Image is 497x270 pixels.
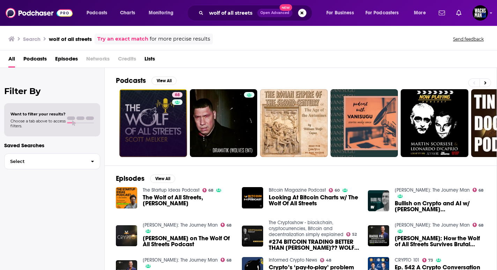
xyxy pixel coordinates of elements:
a: Episodes [55,53,78,67]
a: EpisodesView All [116,174,175,183]
a: PodcastsView All [116,76,177,85]
button: open menu [144,7,183,19]
span: Podcasts [87,8,107,18]
a: The Cryptoshow - blockchain, cryptocurrencies, Bitcoin and decentralization simply explained [269,220,343,237]
span: Bullish on Crypto and AI w/ [PERSON_NAME] ([PERSON_NAME] of All Streets Interview) [395,200,485,212]
a: Bitcoin Magazine Podcast [269,187,326,193]
span: 68 [208,189,213,192]
span: More [414,8,426,18]
img: User Profile [473,5,488,21]
a: All [8,53,15,67]
span: 68 [479,189,483,192]
a: Raoul Pal: How the Wolf of All Streets Survives Brutal Crypto Cycles w/ Scott Melker [395,235,485,247]
span: 68 [479,224,483,227]
button: View All [151,77,177,85]
button: open menu [409,7,435,19]
span: 48 [326,259,331,262]
span: Open Advanced [260,11,289,15]
img: Looking At Bitcoin Charts w/ The Wolf Of All Streets [242,187,263,208]
span: The Wolf of All Streets, [PERSON_NAME] [143,194,233,206]
a: Bullish on Crypto and AI w/ Raoul Pal (Wolf of All Streets Interview) [395,200,485,212]
a: Informed Crypto News [269,257,317,263]
span: 60 [335,189,340,192]
img: Podchaser - Follow, Share and Rate Podcasts [6,6,73,20]
input: Search podcasts, credits, & more... [206,7,257,19]
img: #274 BITCOIN TRADING BETTER THAN HODLING?? WOLF OF ALL STREETS & JULIAN HOSP [242,226,263,247]
button: Send feedback [451,36,486,42]
div: Search podcasts, credits, & more... [194,5,319,21]
h2: Episodes [116,174,144,183]
a: Charts [116,7,139,19]
button: Select [4,154,100,169]
span: Monitoring [149,8,173,18]
a: Raoul Pal on The Wolf Of All Streets Podcast [143,235,233,247]
span: Want to filter your results? [10,112,66,116]
span: Networks [86,53,110,67]
img: Raoul Pal: How the Wolf of All Streets Survives Brutal Crypto Cycles w/ Scott Melker [368,225,389,247]
button: open menu [361,7,409,19]
a: 68 [221,258,232,262]
button: open menu [321,7,363,19]
h2: Podcasts [116,76,146,85]
a: 68 [221,223,232,227]
button: View All [150,175,175,183]
a: Raoul Pal: The Journey Man [143,257,218,263]
span: [PERSON_NAME] on The Wolf Of All Streets Podcast [143,235,233,247]
a: Looking At Bitcoin Charts w/ The Wolf Of All Streets [269,194,359,206]
span: 52 [352,233,357,236]
a: 68 [172,92,183,98]
img: Bullish on Crypto and AI w/ Raoul Pal (Wolf of All Streets Interview) [368,190,389,212]
a: Lists [144,53,155,67]
h3: Search [23,36,40,42]
span: #274 BITCOIN TRADING BETTER THAN [PERSON_NAME]?? WOLF OF ALL STREETS & [PERSON_NAME] [269,239,359,251]
span: 68 [175,92,180,99]
span: Choose a tab above to access filters. [10,119,66,128]
a: CRYPTO 101 [395,257,420,263]
span: New [280,4,292,11]
a: #274 BITCOIN TRADING BETTER THAN HODLING?? WOLF OF ALL STREETS & JULIAN HOSP [269,239,359,251]
a: 52 [346,232,357,236]
span: for more precise results [150,35,210,43]
button: Open AdvancedNew [257,9,292,17]
a: 68 [473,223,484,227]
span: 68 [227,259,231,262]
a: Raoul Pal: The Journey Man [395,222,470,228]
a: 60 [329,188,340,192]
span: For Podcasters [365,8,399,18]
a: 68 [473,188,484,192]
a: 73 [422,258,433,262]
span: [PERSON_NAME]: How the Wolf of All Streets Survives Brutal Crypto Cycles w/ [PERSON_NAME] [395,235,485,247]
a: Raoul Pal: The Journey Man [143,222,218,228]
span: For Business [326,8,354,18]
span: Logged in as WachsmanNY [473,5,488,21]
a: Raoul Pal: The Journey Man [395,187,470,193]
a: 48 [320,258,332,262]
a: Show notifications dropdown [453,7,464,19]
span: Charts [120,8,135,18]
span: Podcasts [23,53,47,67]
a: 68 [119,89,187,157]
span: 73 [428,259,433,262]
p: Saved Searches [4,142,100,149]
img: Raoul Pal on The Wolf Of All Streets Podcast [116,225,137,247]
a: The Startup Ideas Podcast [143,187,200,193]
img: The Wolf of All Streets, Scott Melker [116,187,137,208]
button: Show profile menu [473,5,488,21]
button: open menu [82,7,116,19]
h3: wolf of all streets [49,36,92,42]
span: 68 [227,224,231,227]
h2: Filter By [4,86,100,96]
a: The Wolf of All Streets, Scott Melker [143,194,233,206]
a: Show notifications dropdown [436,7,448,19]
